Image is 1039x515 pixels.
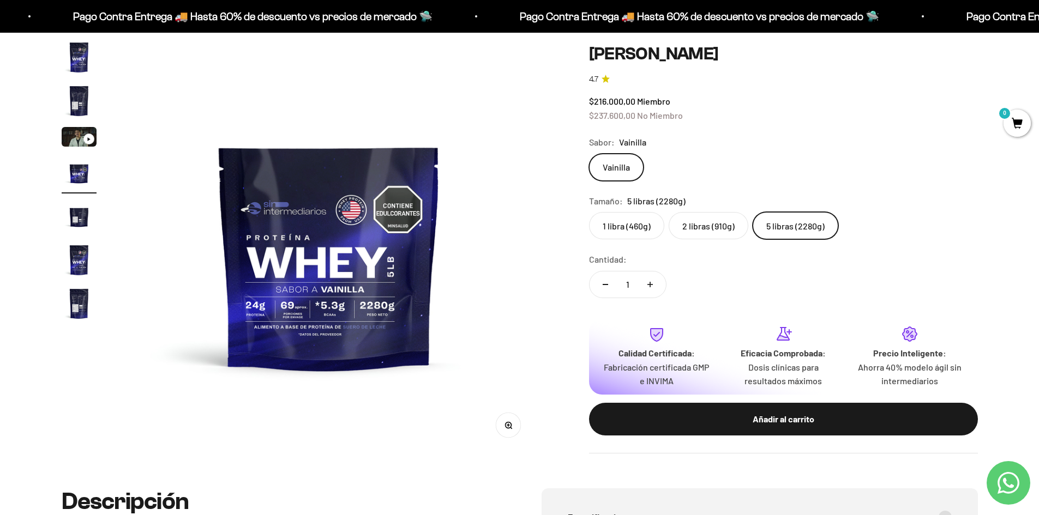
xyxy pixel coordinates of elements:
[998,107,1011,120] mark: 0
[1004,118,1031,130] a: 0
[476,8,836,25] p: Pago Contra Entrega 🚚 Hasta 60% de descuento vs precios de mercado 🛸
[637,110,683,120] span: No Miembro
[589,73,978,85] a: 4.74.7 de 5.0 estrellas
[589,96,635,106] span: $216.000,00
[62,127,97,150] button: Ir al artículo 3
[62,40,97,75] img: Proteína Whey - Vainilla
[62,83,97,122] button: Ir al artículo 2
[611,412,956,426] div: Añadir al carrito
[62,155,97,190] img: Proteína Whey - Vainilla
[62,155,97,193] button: Ir al artículo 4
[62,286,97,321] img: Proteína Whey - Vainilla
[62,199,97,237] button: Ir al artículo 5
[729,360,838,388] p: Dosis clínicas para resultados máximos
[62,243,97,277] img: Proteína Whey - Vainilla
[741,348,826,358] strong: Eficacia Comprobada:
[62,83,97,118] img: Proteína Whey - Vainilla
[855,360,964,388] p: Ahorra 40% modelo ágil sin intermediarios
[589,194,623,208] legend: Tamaño:
[62,243,97,281] button: Ir al artículo 6
[589,44,978,64] h1: [PERSON_NAME]
[589,403,978,435] button: Añadir al carrito
[589,252,627,266] label: Cantidad:
[590,271,621,298] button: Reducir cantidad
[62,40,97,78] button: Ir al artículo 1
[62,488,498,514] h2: Descripción
[62,199,97,234] img: Proteína Whey - Vainilla
[627,194,686,208] span: 5 libras (2280g)
[637,96,670,106] span: Miembro
[873,348,946,358] strong: Precio Inteligente:
[589,73,598,85] span: 4.7
[29,8,389,25] p: Pago Contra Entrega 🚚 Hasta 60% de descuento vs precios de mercado 🛸
[589,110,635,120] span: $237.600,00
[122,40,536,453] img: Proteína Whey - Vainilla
[602,360,711,388] p: Fabricación certificada GMP e INVIMA
[618,348,695,358] strong: Calidad Certificada:
[634,271,666,298] button: Aumentar cantidad
[62,286,97,324] button: Ir al artículo 7
[619,135,646,149] span: Vainilla
[589,135,615,149] legend: Sabor:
